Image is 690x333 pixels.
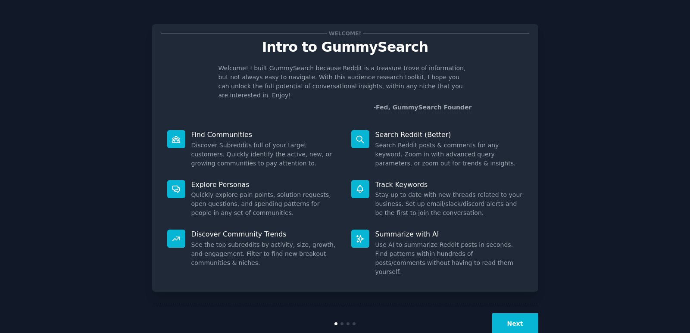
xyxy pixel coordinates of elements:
dd: Use AI to summarize Reddit posts in seconds. Find patterns within hundreds of posts/comments with... [375,240,523,277]
div: - [374,103,472,112]
a: Fed, GummySearch Founder [376,104,472,111]
p: Welcome! I built GummySearch because Reddit is a treasure trove of information, but not always ea... [219,64,472,100]
dd: Discover Subreddits full of your target customers. Quickly identify the active, new, or growing c... [191,141,339,168]
p: Discover Community Trends [191,230,339,239]
dd: Stay up to date with new threads related to your business. Set up email/slack/discord alerts and ... [375,190,523,218]
p: Summarize with AI [375,230,523,239]
dd: Search Reddit posts & comments for any keyword. Zoom in with advanced query parameters, or zoom o... [375,141,523,168]
dd: Quickly explore pain points, solution requests, open questions, and spending patterns for people ... [191,190,339,218]
span: Welcome! [327,29,362,38]
p: Track Keywords [375,180,523,189]
p: Explore Personas [191,180,339,189]
p: Search Reddit (Better) [375,130,523,139]
dd: See the top subreddits by activity, size, growth, and engagement. Filter to find new breakout com... [191,240,339,268]
p: Intro to GummySearch [161,40,529,55]
p: Find Communities [191,130,339,139]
